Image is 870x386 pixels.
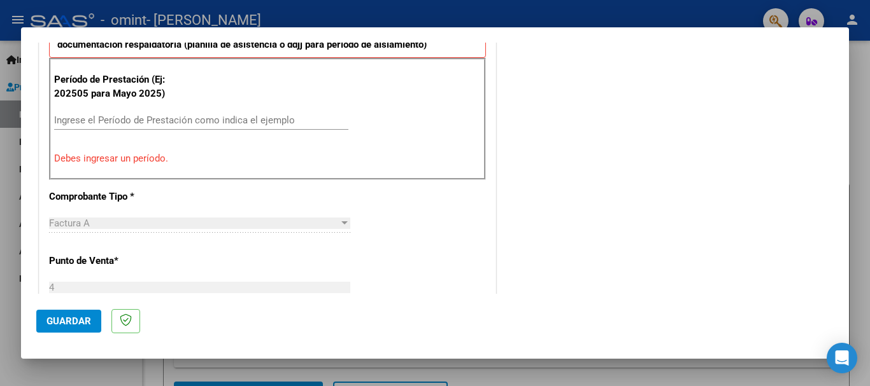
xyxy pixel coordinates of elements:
p: Debes ingresar un período. [54,151,481,166]
p: Punto de Venta [49,254,180,268]
p: Comprobante Tipo * [49,190,180,204]
div: Open Intercom Messenger [827,343,857,373]
p: Período de Prestación (Ej: 202505 para Mayo 2025) [54,72,182,101]
span: Guardar [46,315,91,327]
button: Guardar [36,310,101,333]
span: Factura A [49,217,90,229]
